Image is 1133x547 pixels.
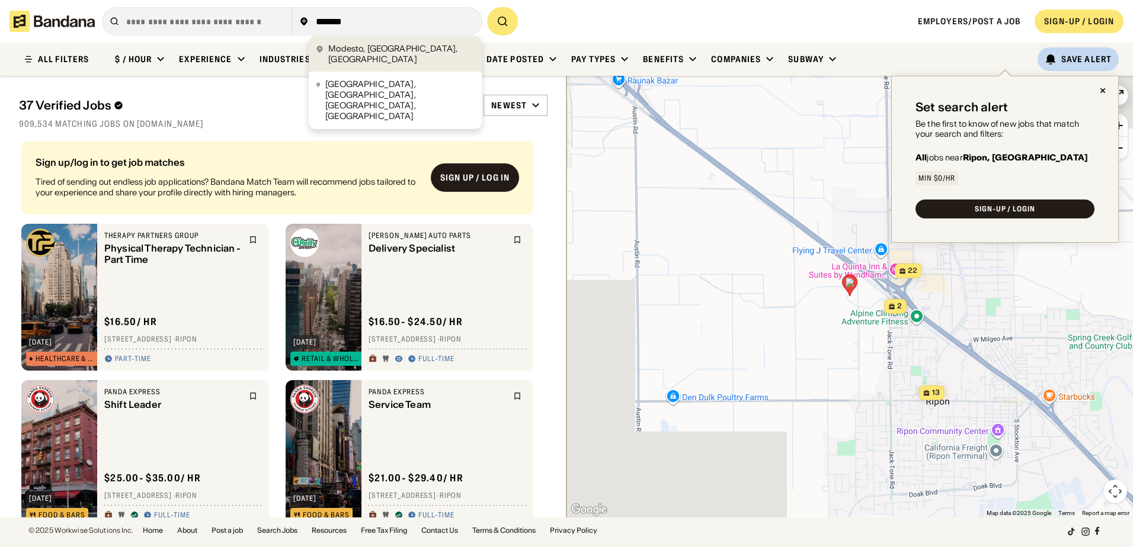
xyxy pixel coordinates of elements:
[38,55,89,63] div: ALL FILTERS
[369,316,463,328] div: $ 16.50 - $24.50 / hr
[104,243,242,265] div: Physical Therapy Technician - Part Time
[418,511,455,520] div: Full-time
[987,510,1051,516] span: Map data ©2025 Google
[916,153,1088,162] div: jobs near
[212,527,243,534] a: Post a job
[369,231,506,240] div: [PERSON_NAME] Auto Parts
[418,355,455,364] div: Full-time
[19,136,548,517] div: grid
[290,385,319,413] img: Panda Express logo
[918,175,955,182] div: Min $0/hr
[36,157,421,167] div: Sign up/log in to get job matches
[36,176,421,198] div: Tired of sending out endless job applications? Bandana Match Team will recommend jobs tailored to...
[325,79,475,122] div: [GEOGRAPHIC_DATA], [GEOGRAPHIC_DATA], [GEOGRAPHIC_DATA], [GEOGRAPHIC_DATA]
[104,231,242,240] div: Therapy Partners Group
[711,54,761,65] div: Companies
[257,527,297,534] a: Search Jobs
[143,527,163,534] a: Home
[788,54,824,65] div: Subway
[26,229,55,257] img: Therapy Partners Group logo
[918,16,1020,27] a: Employers/Post a job
[369,491,526,501] div: [STREET_ADDRESS] · Ripon
[916,119,1094,139] div: Be the first to know of new jobs that match your search and filters:
[487,54,544,65] div: Date Posted
[421,527,458,534] a: Contact Us
[897,301,902,311] span: 2
[1103,480,1127,503] button: Map camera controls
[569,502,609,517] a: Open this area in Google Maps (opens a new window)
[28,527,133,534] div: © 2025 Workwise Solutions Inc.
[260,54,311,65] div: Industries
[550,527,597,534] a: Privacy Policy
[328,43,475,65] div: Modesto, [GEOGRAPHIC_DATA], [GEOGRAPHIC_DATA]
[115,355,151,364] div: Part-time
[1061,54,1112,65] div: Save Alert
[9,11,95,32] img: Bandana logotype
[963,152,1088,163] b: Ripon, [GEOGRAPHIC_DATA]
[104,399,242,410] div: Shift Leader
[369,335,526,345] div: [STREET_ADDRESS] · Ripon
[154,511,190,520] div: Full-time
[440,172,510,183] div: Sign up / Log in
[975,205,1035,213] div: SIGN-UP / LOGIN
[115,54,152,65] div: $ / hour
[302,355,362,362] div: Retail & Wholesale
[1082,510,1129,516] a: Report a map error
[29,495,52,502] div: [DATE]
[293,495,316,502] div: [DATE]
[303,511,350,519] div: Food & Bars
[36,355,98,362] div: Healthcare & Mental Health
[571,54,616,65] div: Pay Types
[19,98,397,112] div: 37 Verified Jobs
[179,54,232,65] div: Experience
[491,100,527,111] div: Newest
[104,335,262,345] div: [STREET_ADDRESS] · Ripon
[472,527,536,534] a: Terms & Conditions
[908,266,917,276] span: 22
[26,385,55,413] img: Panda Express logo
[369,243,506,254] div: Delivery Specialist
[369,387,506,397] div: Panda Express
[916,152,927,163] b: All
[1044,16,1114,27] div: SIGN-UP / LOGIN
[932,388,940,398] span: 13
[369,472,463,484] div: $ 21.00 - $29.40 / hr
[1058,510,1075,516] a: Terms (opens in new tab)
[916,100,1008,114] div: Set search alert
[104,472,201,484] div: $ 25.00 - $35.00 / hr
[361,527,407,534] a: Free Tax Filing
[569,502,609,517] img: Google
[643,54,684,65] div: Benefits
[104,491,262,501] div: [STREET_ADDRESS] · Ripon
[177,527,197,534] a: About
[104,387,242,397] div: Panda Express
[369,399,506,410] div: Service Team
[312,527,347,534] a: Resources
[290,229,319,257] img: O’Reilly Auto Parts logo
[29,339,52,346] div: [DATE]
[19,118,548,129] div: 909,534 matching jobs on [DOMAIN_NAME]
[39,511,85,519] div: Food & Bars
[293,339,316,346] div: [DATE]
[104,316,157,328] div: $ 16.50 / hr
